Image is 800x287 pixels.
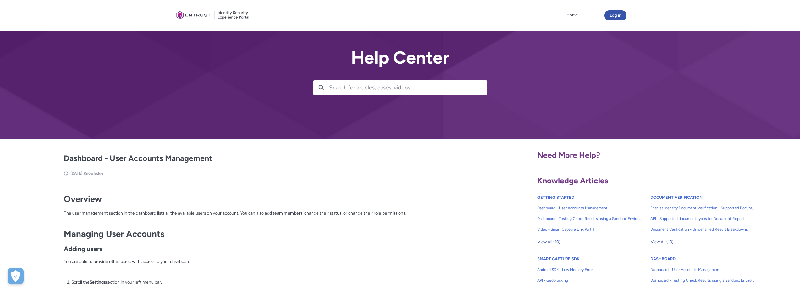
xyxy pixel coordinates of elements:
[329,80,487,95] input: Search for articles, cases, videos...
[64,152,469,164] h2: Dashboard - User Accounts Management
[650,203,755,213] a: Entrust Identity Document Verification - Supported Document type and size
[650,237,674,247] button: View All (10)
[64,210,469,223] p: The user management section in the dashboard lists all the available users on your account. You c...
[537,150,600,160] span: Need More Help?
[650,227,755,232] span: Document Verification - Unidentified Result Breakdowns
[84,170,103,176] li: Knowledge
[64,194,102,204] strong: Overview
[651,237,674,247] span: View All (10)
[313,80,329,95] button: Search
[64,258,469,265] p: You are able to provide other users with access to your dashboard.
[650,264,755,275] a: Dashboard - User Accounts Management
[90,279,106,284] b: Settings
[650,278,755,283] span: Dashboard - Testing Check Results using a Sandbox Environment
[537,237,561,247] button: View All (10)
[650,256,676,261] a: DASHBOARD
[313,48,487,67] h2: Help Center
[537,195,574,200] a: GETTING STARTED
[537,278,642,283] span: API - Geoblocking
[537,176,608,185] span: Knowledge Articles
[650,224,755,235] a: Document Verification - Unidentified Result Breakdowns
[650,267,755,273] span: Dashboard - User Accounts Management
[64,245,103,253] strong: Adding users
[537,213,642,224] a: Dashboard - Testing Check Results using a Sandbox Environment
[537,227,642,232] span: Video - Smart Capture Link Part 1
[565,10,579,20] a: Home
[537,205,642,211] span: Dashboard - User Accounts Management
[71,279,469,285] li: Scroll the section in your left menu bar.
[537,256,580,261] a: SMART CAPTURE SDK
[537,216,642,221] span: Dashboard - Testing Check Results using a Sandbox Environment
[650,216,755,221] span: API - Supported document types for Document Report
[8,268,24,284] div: Cookie Preferences
[650,195,703,200] a: DOCUMENT VERIFICATION
[604,10,626,20] button: Log in
[70,171,82,175] span: [DATE]
[650,275,755,286] a: Dashboard - Testing Check Results using a Sandbox Environment
[537,267,642,273] span: Android SDK - Low Memory Error
[8,268,24,284] button: Open Preferences
[537,203,642,213] a: Dashboard - User Accounts Management
[537,224,642,235] a: Video - Smart Capture Link Part 1
[537,264,642,275] a: Android SDK - Low Memory Error
[650,213,755,224] a: API - Supported document types for Document Report
[64,229,164,239] strong: Managing User Accounts
[538,237,560,247] span: View All (10)
[537,275,642,286] a: API - Geoblocking
[650,205,755,211] span: Entrust Identity Document Verification - Supported Document type and size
